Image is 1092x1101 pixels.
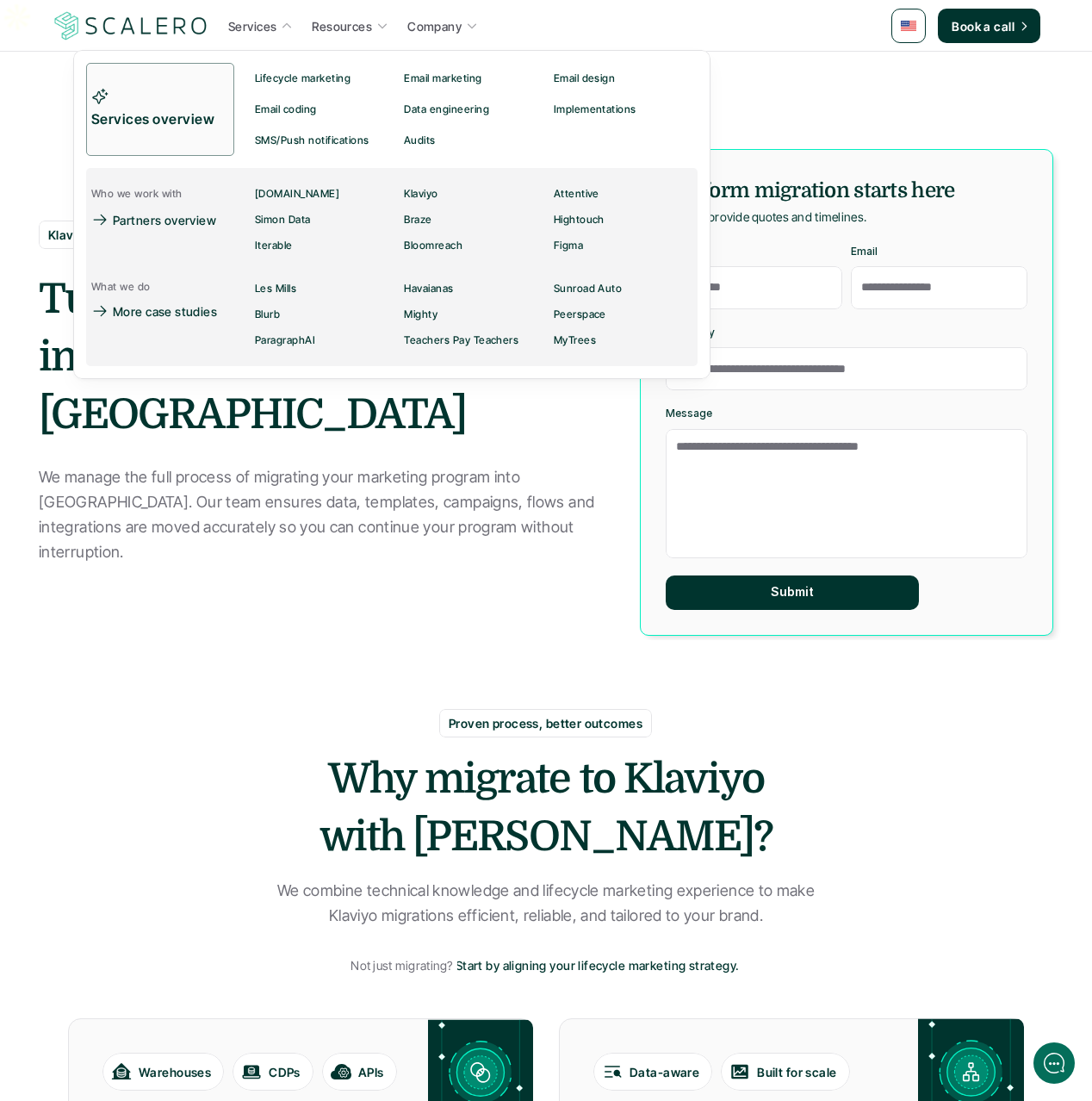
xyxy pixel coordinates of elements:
a: ParagraphAI [250,327,399,353]
p: Braze [404,214,431,226]
textarea: Message [666,429,1027,558]
p: We combine technical knowledge and lifecycle marketing experience to make Klaviyo migrations effi... [266,879,826,929]
a: Mighty [399,302,548,327]
a: [DOMAIN_NAME] [250,181,399,207]
h2: Turn your ecommerce data into action in [GEOGRAPHIC_DATA] [39,271,601,445]
p: Email [851,246,878,258]
a: SMS/Push notifications [250,125,399,156]
p: Attentive [554,188,599,200]
a: Sunroad Auto [549,276,698,302]
a: Email marketing [399,63,548,94]
h2: Let us know if we can help with lifecycle marketing. [26,115,319,197]
a: Figma [549,233,698,258]
p: Peerspace [554,308,606,320]
p: CDPs [269,1063,301,1081]
p: We manage the full process of migrating your marketing program into [GEOGRAPHIC_DATA]. Our team e... [39,465,599,564]
p: Proven process, better outcomes [449,714,642,732]
iframe: gist-messenger-bubble-iframe [1033,1042,1075,1084]
a: Simon Data [250,207,399,233]
input: Email [851,266,1027,309]
a: Bloomreach [399,233,548,258]
a: Email coding [250,94,399,125]
button: New conversation [27,228,318,263]
a: Scalero company logotype [52,10,210,41]
a: Partners overview [86,207,228,233]
a: Audits [399,125,538,156]
a: Services overview [86,63,234,156]
span: New conversation [111,239,207,252]
a: Attentive [549,181,698,207]
p: Email marketing [404,72,481,84]
a: Teachers Pay Teachers [399,327,548,353]
p: Teachers Pay Teachers [404,334,518,346]
p: Warehouses [139,1063,211,1081]
a: Havaianas [399,276,548,302]
p: Mighty [404,308,437,320]
a: Lifecycle marketing [250,63,399,94]
p: Les Mills [255,283,296,295]
p: Who we work with [91,188,183,200]
p: Klaviyo implementation [48,226,184,244]
a: More case studies [86,298,234,324]
p: Sunroad Auto [554,283,623,295]
p: Lifecycle marketing [255,72,351,84]
p: Services overview [91,109,219,131]
button: Submit [666,575,919,610]
p: Klaviyo [404,188,437,200]
p: We can provide quotes and timelines. [666,206,866,227]
a: Braze [399,207,548,233]
h5: Platform migration starts here [666,175,1027,206]
a: Iterable [250,233,399,258]
p: Email design [554,72,616,84]
input: Company [666,347,1027,390]
p: Havaianas [404,283,453,295]
a: MyTrees [549,327,698,353]
p: Hightouch [554,214,605,226]
p: More case studies [113,302,217,320]
p: Start by aligning your lifecycle marketing strategy. [456,956,740,974]
p: Blurb [255,308,280,320]
p: Implementations [554,103,636,115]
h1: Hi! Welcome to [GEOGRAPHIC_DATA]. [26,84,319,111]
p: APIs [358,1063,384,1081]
p: Iterable [255,239,293,252]
p: Simon Data [255,214,311,226]
a: Les Mills [250,276,399,302]
p: Message [666,407,712,420]
p: Audits [404,134,436,146]
p: Partners overview [113,211,216,229]
p: Built for scale [757,1063,836,1081]
a: Blurb [250,302,399,327]
p: Submit [771,585,814,600]
p: [DOMAIN_NAME] [255,188,339,200]
h2: Why migrate to Klaviyo with [PERSON_NAME]? [288,750,804,866]
span: We run on Gist [144,602,218,613]
a: Email design [549,63,698,94]
a: Start by aligning your lifecycle marketing strategy. [456,956,743,974]
img: Scalero company logotype [52,9,210,42]
p: Data-aware [630,1063,699,1081]
p: Figma [554,239,583,252]
input: Name [666,266,842,309]
p: SMS/Push notifications [255,134,369,146]
p: Email coding [255,103,317,115]
p: MyTrees [554,334,596,346]
a: Peerspace [549,302,698,327]
a: Data engineering [399,94,548,125]
p: Not just migrating? [351,955,452,976]
p: Data engineering [404,103,489,115]
p: What we do [91,281,151,293]
a: Hightouch [549,207,698,233]
a: Implementations [549,94,698,125]
a: Klaviyo [399,181,548,207]
p: Bloomreach [404,239,462,252]
p: ParagraphAI [255,334,315,346]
